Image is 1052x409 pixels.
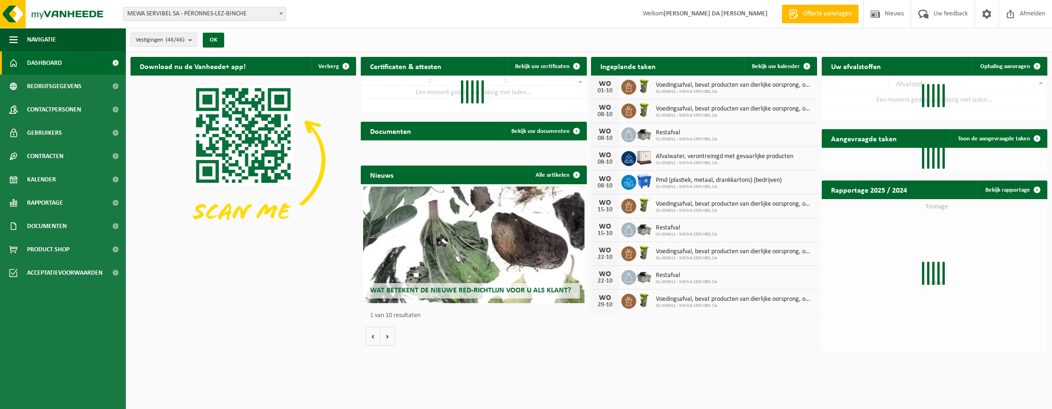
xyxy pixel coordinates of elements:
img: WB-5000-GAL-GY-01 [636,221,652,237]
a: Bekijk uw certificaten [508,57,586,76]
div: WO [596,80,614,88]
span: 01-056911 - MEWA SERVIBEL SA [656,113,812,118]
div: 08-10 [596,183,614,189]
span: Bekijk uw documenten [511,128,570,134]
span: Rapportage [27,191,63,215]
div: 01-10 [596,88,614,94]
img: WB-0060-HPE-GN-50 [636,197,652,213]
div: 15-10 [596,207,614,213]
h2: Nieuws [361,166,403,184]
a: Alle artikelen [528,166,586,184]
span: 01-056911 - MEWA SERVIBEL SA [656,89,812,95]
span: Pmd (plastiek, metaal, drankkartons) (bedrijven) [656,177,782,184]
span: 01-056911 - MEWA SERVIBEL SA [656,137,717,142]
div: WO [596,247,614,254]
span: Voedingsafval, bevat producten van dierlijke oorsprong, onverpakt, categorie 3 [656,82,812,89]
img: PB-IC-1000-HPE-00-01 [636,150,652,166]
div: WO [596,270,614,278]
div: 08-10 [596,159,614,166]
span: MEWA SERVIBEL SA - PÉRONNES-LEZ-BINCHE [124,7,286,21]
span: Bekijk uw certificaten [515,63,570,69]
div: WO [596,199,614,207]
span: Gebruikers [27,121,62,145]
div: 22-10 [596,254,614,261]
span: Voedingsafval, bevat producten van dierlijke oorsprong, onverpakt, categorie 3 [656,296,812,303]
span: Restafval [656,272,717,279]
span: 01-056911 - MEWA SERVIBEL SA [656,303,812,309]
span: 01-056911 - MEWA SERVIBEL SA [656,232,717,237]
span: Restafval [656,224,717,232]
a: Toon de aangevraagde taken [950,129,1046,148]
span: Wat betekent de nieuwe RED-richtlijn voor u als klant? [370,287,571,294]
div: 08-10 [596,111,614,118]
div: 22-10 [596,278,614,284]
span: Offerte aanvragen [801,9,854,19]
span: 01-056911 - MEWA SERVIBEL SA [656,208,812,214]
span: Afvalwater, verontreinigd met gevaarlijke producten [656,153,793,160]
img: WB-0060-HPE-GN-50 [636,292,652,308]
span: Voedingsafval, bevat producten van dierlijke oorsprong, onverpakt, categorie 3 [656,201,812,208]
span: Documenten [27,215,67,238]
a: Bekijk uw kalender [744,57,816,76]
div: WO [596,104,614,111]
h2: Aangevraagde taken [822,129,906,147]
strong: [PERSON_NAME] DA [PERSON_NAME] [664,10,768,17]
h2: Uw afvalstoffen [822,57,890,75]
img: WB-5000-GAL-GY-01 [636,126,652,142]
h2: Documenten [361,122,420,140]
span: 01-056911 - MEWA SERVIBEL SA [656,279,717,285]
span: Restafval [656,129,717,137]
span: Vestigingen [136,33,185,47]
span: Product Shop [27,238,69,261]
a: Ophaling aanvragen [973,57,1046,76]
div: WO [596,175,614,183]
h2: Certificaten & attesten [361,57,451,75]
div: WO [596,223,614,230]
a: Bekijk rapportage [978,180,1046,199]
h2: Download nu de Vanheede+ app! [131,57,255,75]
p: 1 van 10 resultaten [370,312,582,319]
div: 15-10 [596,230,614,237]
h2: Ingeplande taken [591,57,665,75]
img: WB-0060-HPE-GN-50 [636,102,652,118]
a: Bekijk uw documenten [504,122,586,140]
count: (46/46) [165,37,185,43]
span: Verberg [318,63,339,69]
span: Contactpersonen [27,98,81,121]
span: Voedingsafval, bevat producten van dierlijke oorsprong, onverpakt, categorie 3 [656,105,812,113]
span: 01-056911 - MEWA SERVIBEL SA [656,256,812,261]
img: Download de VHEPlus App [131,76,356,245]
span: Bedrijfsgegevens [27,75,82,98]
span: Toon de aangevraagde taken [958,136,1030,142]
a: Wat betekent de nieuwe RED-richtlijn voor u als klant? [363,187,584,303]
span: 01-056911 - MEWA SERVIBEL SA [656,160,793,166]
span: Contracten [27,145,63,168]
span: Navigatie [27,28,56,51]
a: Offerte aanvragen [782,5,859,23]
img: WB-1100-HPE-BE-01 [636,173,652,189]
div: WO [596,152,614,159]
span: Kalender [27,168,56,191]
span: Voedingsafval, bevat producten van dierlijke oorsprong, onverpakt, categorie 3 [656,248,812,256]
img: WB-0060-HPE-GN-50 [636,245,652,261]
div: WO [596,294,614,302]
span: MEWA SERVIBEL SA - PÉRONNES-LEZ-BINCHE [123,7,286,21]
div: 08-10 [596,135,614,142]
span: Acceptatievoorwaarden [27,261,103,284]
div: WO [596,128,614,135]
h2: Rapportage 2025 / 2024 [822,180,916,199]
div: 29-10 [596,302,614,308]
button: Volgende [380,327,395,346]
button: Verberg [311,57,355,76]
span: 01-056911 - MEWA SERVIBEL SA [656,184,782,190]
button: Vestigingen(46/46) [131,33,197,47]
span: Ophaling aanvragen [980,63,1030,69]
span: Dashboard [27,51,62,75]
button: OK [203,33,224,48]
button: Vorige [365,327,380,346]
span: Bekijk uw kalender [752,63,800,69]
img: WB-0060-HPE-GN-50 [636,78,652,94]
img: WB-5000-GAL-GY-01 [636,269,652,284]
